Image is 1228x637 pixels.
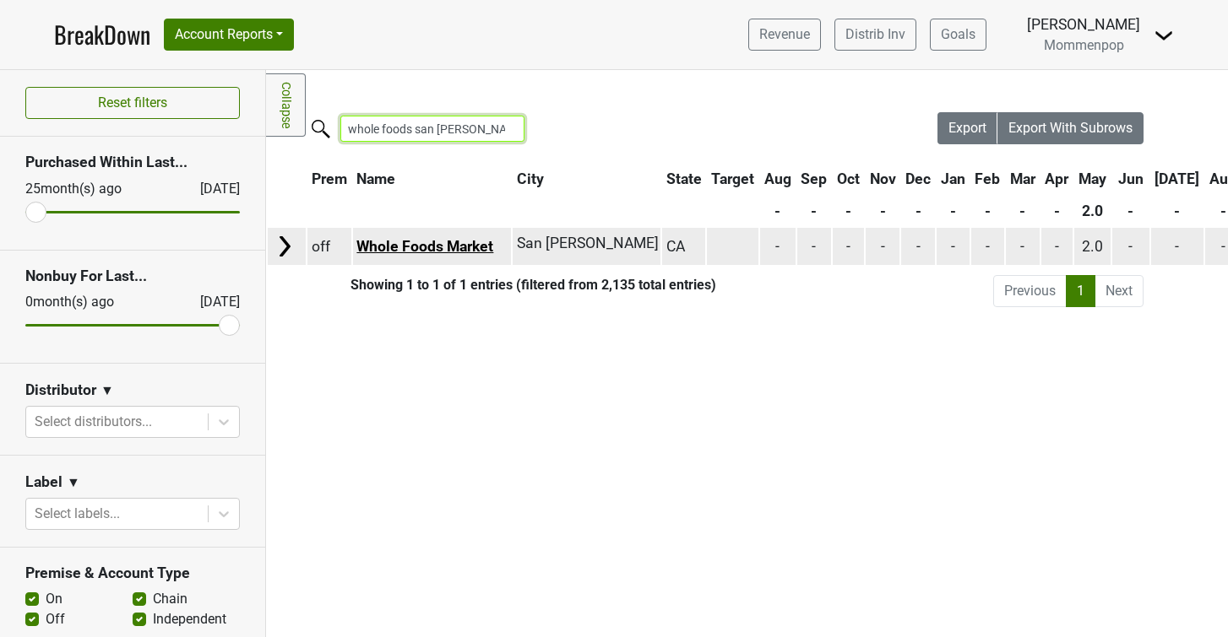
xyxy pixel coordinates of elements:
span: - [986,238,990,255]
th: Jan: activate to sort column ascending [937,164,970,194]
img: Dropdown Menu [1154,25,1174,46]
th: State: activate to sort column ascending [662,164,706,194]
span: CA [666,238,685,255]
th: &nbsp;: activate to sort column ascending [268,164,306,194]
label: Chain [153,589,187,609]
div: 25 month(s) ago [25,179,160,199]
th: - [971,196,1005,226]
a: Revenue [748,19,821,51]
span: Export With Subrows [1008,120,1133,136]
th: Dec: activate to sort column ascending [901,164,935,194]
th: 2.0 [1074,196,1111,226]
th: Name: activate to sort column ascending [353,164,511,194]
th: Mar: activate to sort column ascending [1006,164,1040,194]
th: Jun: activate to sort column ascending [1112,164,1149,194]
label: Off [46,609,65,629]
th: - [797,196,832,226]
a: Whole Foods Market [356,238,493,255]
th: - [937,196,970,226]
h3: Purchased Within Last... [25,154,240,171]
span: - [1128,238,1133,255]
label: Independent [153,609,226,629]
label: On [46,589,62,609]
th: City: activate to sort column ascending [513,164,652,194]
a: Distrib Inv [834,19,916,51]
a: 1 [1066,275,1095,307]
button: Account Reports [164,19,294,51]
div: 0 month(s) ago [25,292,160,312]
th: - [1112,196,1149,226]
span: - [881,238,885,255]
span: - [1020,238,1024,255]
span: Name [356,170,395,187]
h3: Distributor [25,381,96,399]
th: - [901,196,935,226]
th: - [866,196,900,226]
h3: Nonbuy For Last... [25,267,240,285]
th: Aug: activate to sort column ascending [760,164,796,194]
th: - [1006,196,1040,226]
span: - [1055,238,1059,255]
button: Export With Subrows [997,112,1144,144]
span: Mommenpop [1044,37,1124,53]
th: - [1041,196,1073,226]
h3: Premise & Account Type [25,564,240,582]
span: - [1175,238,1179,255]
div: [PERSON_NAME] [1027,13,1140,35]
button: Reset filters [25,87,240,119]
span: Export [948,120,986,136]
span: - [951,238,955,255]
th: Target: activate to sort column ascending [707,164,758,194]
td: off [307,228,351,264]
div: Showing 1 to 1 of 1 entries (filtered from 2,135 total entries) [266,277,716,293]
th: Sep: activate to sort column ascending [797,164,832,194]
span: ▼ [101,381,114,401]
th: - [833,196,864,226]
th: Jul: activate to sort column ascending [1151,164,1204,194]
span: ▼ [67,472,80,493]
span: - [812,238,816,255]
span: Target [711,170,754,187]
img: Arrow right [272,234,297,259]
th: Feb: activate to sort column ascending [971,164,1005,194]
div: [DATE] [185,292,240,312]
th: Nov: activate to sort column ascending [866,164,900,194]
a: BreakDown [54,17,150,52]
a: Goals [930,19,986,51]
span: - [846,238,850,255]
span: - [775,238,780,255]
th: - [760,196,796,226]
th: Apr: activate to sort column ascending [1041,164,1073,194]
th: Oct: activate to sort column ascending [833,164,864,194]
span: 2.0 [1082,238,1103,255]
span: San [PERSON_NAME] [517,235,659,251]
span: Prem [312,170,347,187]
th: Prem: activate to sort column ascending [307,164,351,194]
span: - [916,238,921,255]
span: - [1221,238,1225,255]
th: - [1151,196,1204,226]
button: Export [937,112,998,144]
a: Collapse [266,73,306,137]
h3: Label [25,473,62,491]
div: [DATE] [185,179,240,199]
th: May: activate to sort column ascending [1074,164,1111,194]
